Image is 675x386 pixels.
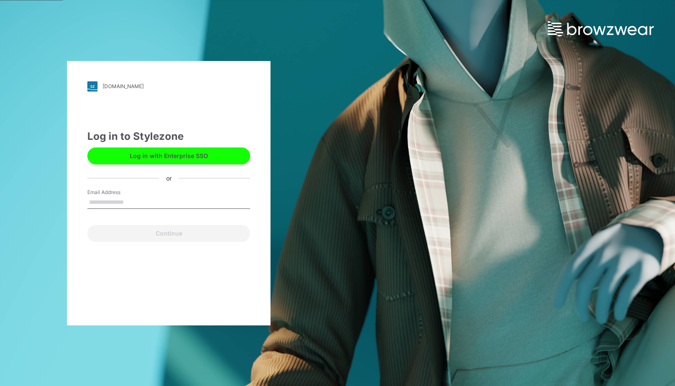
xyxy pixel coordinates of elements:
button: Log in with Enterprise SSO [87,147,250,164]
a: [DOMAIN_NAME] [87,81,250,92]
img: stylezone-logo.562084cfcfab977791bfbf7441f1a819.svg [87,81,98,92]
div: [DOMAIN_NAME] [103,83,144,89]
label: Email Address [87,189,147,196]
img: browzwear-logo.e42bd6dac1945053ebaf764b6aa21510.svg [548,21,654,36]
div: or [159,174,179,183]
div: Log in to Stylezone [87,129,250,144]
